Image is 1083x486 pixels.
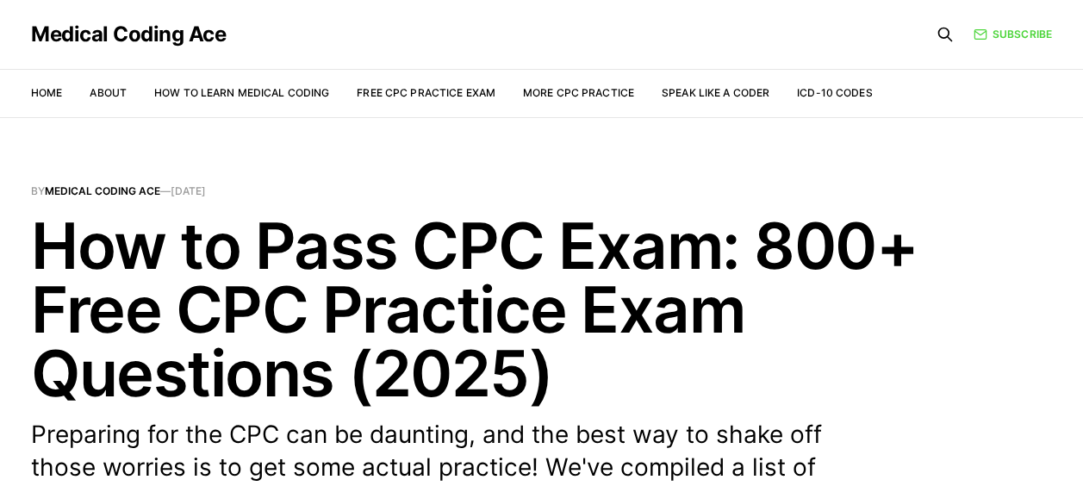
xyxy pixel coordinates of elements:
[90,86,127,99] a: About
[974,26,1052,42] a: Subscribe
[171,184,206,197] time: [DATE]
[797,86,872,99] a: ICD-10 Codes
[31,186,1052,196] span: By —
[31,24,226,45] a: Medical Coding Ace
[523,86,634,99] a: More CPC Practice
[45,184,160,197] a: Medical Coding Ace
[31,214,1052,405] h1: How to Pass CPC Exam: 800+ Free CPC Practice Exam Questions (2025)
[357,86,495,99] a: Free CPC Practice Exam
[31,86,62,99] a: Home
[154,86,329,99] a: How to Learn Medical Coding
[662,86,769,99] a: Speak Like a Coder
